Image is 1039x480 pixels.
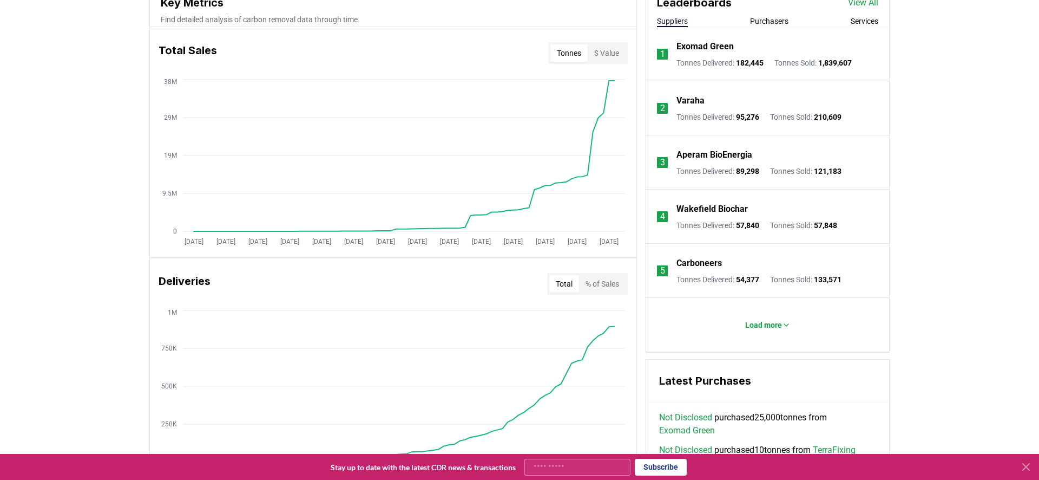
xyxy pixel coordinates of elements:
[659,424,715,437] a: Exomad Green
[185,238,203,245] tspan: [DATE]
[676,112,759,122] p: Tonnes Delivered :
[408,238,427,245] tspan: [DATE]
[161,345,177,352] tspan: 750K
[736,113,759,121] span: 95,276
[536,238,555,245] tspan: [DATE]
[736,314,799,336] button: Load more
[568,238,587,245] tspan: [DATE]
[814,167,841,176] span: 121,183
[549,275,579,293] button: Total
[657,16,688,27] button: Suppliers
[660,156,665,169] p: 3
[736,59,764,67] span: 182,445
[376,238,395,245] tspan: [DATE]
[770,220,837,231] p: Tonnes Sold :
[660,264,665,277] p: 5
[770,274,841,285] p: Tonnes Sold :
[676,94,705,107] a: Varaha
[164,78,177,86] tspan: 38M
[659,444,712,457] a: Not Disclosed
[660,102,665,115] p: 2
[660,210,665,223] p: 4
[168,309,177,316] tspan: 1M
[162,190,177,197] tspan: 9.5M
[161,420,177,428] tspan: 250K
[659,373,876,389] h3: Latest Purchases
[659,411,876,437] span: purchased 25,000 tonnes from
[736,221,759,230] span: 57,840
[173,228,177,235] tspan: 0
[280,238,299,245] tspan: [DATE]
[676,40,734,53] a: Exomad Green
[770,112,841,122] p: Tonnes Sold :
[159,42,217,64] h3: Total Sales
[344,238,363,245] tspan: [DATE]
[659,411,712,424] a: Not Disclosed
[164,114,177,121] tspan: 29M
[161,14,626,25] p: Find detailed analysis of carbon removal data through time.
[659,444,856,457] span: purchased 10 tonnes from
[504,238,523,245] tspan: [DATE]
[600,238,619,245] tspan: [DATE]
[736,275,759,284] span: 54,377
[676,148,752,161] a: Aperam BioEnergia
[813,444,856,457] a: TerraFixing
[579,275,626,293] button: % of Sales
[676,166,759,177] p: Tonnes Delivered :
[676,57,764,68] p: Tonnes Delivered :
[750,16,788,27] button: Purchasers
[814,275,841,284] span: 133,571
[736,167,759,176] span: 89,298
[676,203,748,216] a: Wakefield Biochar
[676,257,722,270] a: Carboneers
[159,273,211,295] h3: Deliveries
[161,382,177,390] tspan: 500K
[312,238,331,245] tspan: [DATE]
[660,48,665,61] p: 1
[676,220,759,231] p: Tonnes Delivered :
[851,16,878,27] button: Services
[818,59,852,67] span: 1,839,607
[814,221,837,230] span: 57,848
[745,320,782,330] p: Load more
[248,238,267,245] tspan: [DATE]
[472,238,491,245] tspan: [DATE]
[588,44,626,62] button: $ Value
[216,238,235,245] tspan: [DATE]
[770,166,841,177] p: Tonnes Sold :
[814,113,841,121] span: 210,609
[774,57,852,68] p: Tonnes Sold :
[550,44,588,62] button: Tonnes
[440,238,459,245] tspan: [DATE]
[164,152,177,159] tspan: 19M
[676,274,759,285] p: Tonnes Delivered :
